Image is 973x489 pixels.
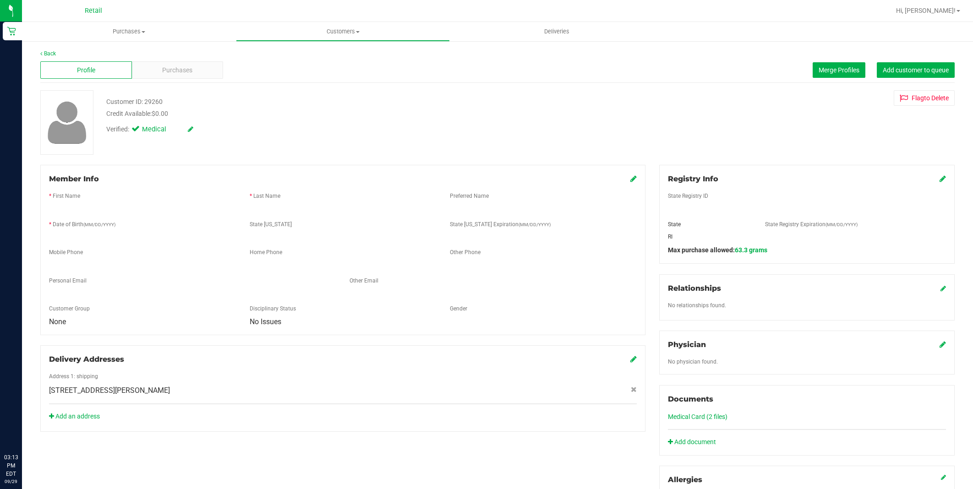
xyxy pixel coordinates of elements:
img: user-icon.png [43,99,91,146]
label: Other Email [350,277,378,285]
a: Back [40,50,56,57]
label: Other Phone [450,248,481,256]
label: First Name [53,192,80,200]
span: No physician found. [668,359,718,365]
label: State [US_STATE] Expiration [450,220,551,228]
inline-svg: Retail [7,27,16,36]
label: Preferred Name [450,192,489,200]
div: Credit Available: [106,109,557,119]
div: RI [661,233,758,241]
span: Allergies [668,475,702,484]
label: State [US_STATE] [250,220,292,228]
span: Documents [668,395,713,403]
label: Last Name [253,192,280,200]
label: Gender [450,304,467,313]
label: Disciplinary Status [250,304,296,313]
label: Customer Group [49,304,90,313]
a: Customers [236,22,450,41]
span: Purchases [22,27,236,36]
span: Profile [77,65,95,75]
label: No relationships found. [668,301,726,310]
span: Customers [236,27,449,36]
label: Personal Email [49,277,87,285]
div: State [661,220,758,228]
label: Home Phone [250,248,282,256]
span: Hi, [PERSON_NAME]! [896,7,956,14]
button: Flagto Delete [894,90,955,106]
span: (MM/DD/YYYY) [519,222,551,227]
a: Medical Card (2 files) [668,413,727,420]
span: None [49,317,66,326]
a: Deliveries [450,22,664,41]
span: Merge Profiles [819,66,859,74]
span: Purchases [162,65,192,75]
span: Physician [668,340,706,349]
iframe: Resource center [9,416,37,443]
label: Date of Birth [53,220,115,228]
a: Purchases [22,22,236,41]
p: 09/29 [4,478,18,485]
span: [STREET_ADDRESS][PERSON_NAME] [49,385,170,396]
span: Deliveries [532,27,582,36]
span: Add customer to queue [883,66,949,74]
label: State Registry Expiration [765,220,858,228]
label: Mobile Phone [49,248,83,256]
a: Add an address [49,413,100,420]
span: Retail [85,7,102,15]
span: 63.3 grams [735,246,767,254]
span: No Issues [250,317,281,326]
label: State Registry ID [668,192,708,200]
span: Delivery Addresses [49,355,124,364]
span: (MM/DD/YYYY) [83,222,115,227]
span: Relationships [668,284,721,293]
span: (MM/DD/YYYY) [825,222,858,227]
span: Max purchase allowed: [668,246,767,254]
p: 03:13 PM EDT [4,453,18,478]
span: Medical [142,125,179,135]
span: Member Info [49,174,99,183]
div: Verified: [106,125,193,135]
a: Add document [668,437,721,447]
button: Add customer to queue [877,62,955,78]
label: Address 1: shipping [49,372,98,380]
span: $0.00 [152,110,168,117]
div: Customer ID: 29260 [106,97,163,107]
span: Registry Info [668,174,718,183]
button: Merge Profiles [813,62,865,78]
